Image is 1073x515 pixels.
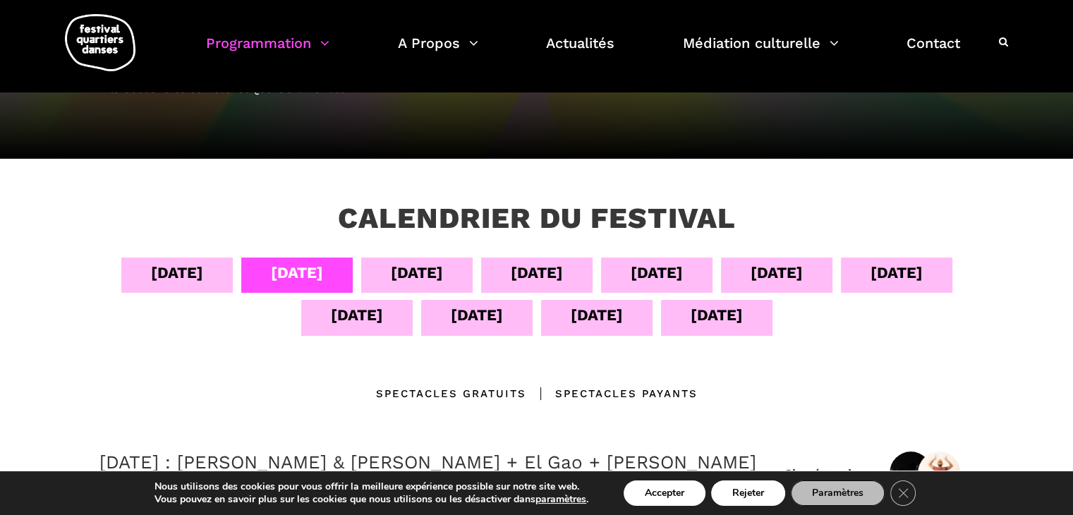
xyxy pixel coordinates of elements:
div: [DATE] [511,260,563,285]
img: Rameez Karim [918,452,960,494]
div: [DATE] [151,260,203,285]
div: [DATE] [631,260,683,285]
div: [DATE] [391,260,443,285]
a: Actualités [546,31,614,73]
div: [DATE] [571,303,623,327]
h3: Calendrier du festival [338,201,736,236]
button: Paramètres [791,480,885,506]
div: [DATE] [751,260,803,285]
button: paramètres [535,493,586,506]
a: Programmation [206,31,329,73]
div: Spectacles gratuits [376,385,526,402]
a: [DATE] : [PERSON_NAME] & [PERSON_NAME] + El Gao + [PERSON_NAME] [99,452,756,473]
a: Contact [907,31,960,73]
p: Nous utilisons des cookies pour vous offrir la meilleure expérience possible sur notre site web. [154,480,588,493]
button: Close GDPR Cookie Banner [890,480,916,506]
div: [DATE] [451,303,503,327]
div: [DATE] [271,260,323,285]
div: Chorégraphes [784,466,870,482]
button: Accepter [624,480,705,506]
button: Rejeter [711,480,785,506]
a: A Propos [398,31,478,73]
p: Vous pouvez en savoir plus sur les cookies que nous utilisons ou les désactiver dans . [154,493,588,506]
a: Médiation culturelle [683,31,839,73]
div: [DATE] [691,303,743,327]
div: [DATE] [871,260,923,285]
div: Spectacles Payants [526,385,698,402]
img: logo-fqd-med [65,14,135,71]
div: [DATE] [331,303,383,327]
img: Athena Lucie Assamba & Leah Danga [890,452,932,494]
